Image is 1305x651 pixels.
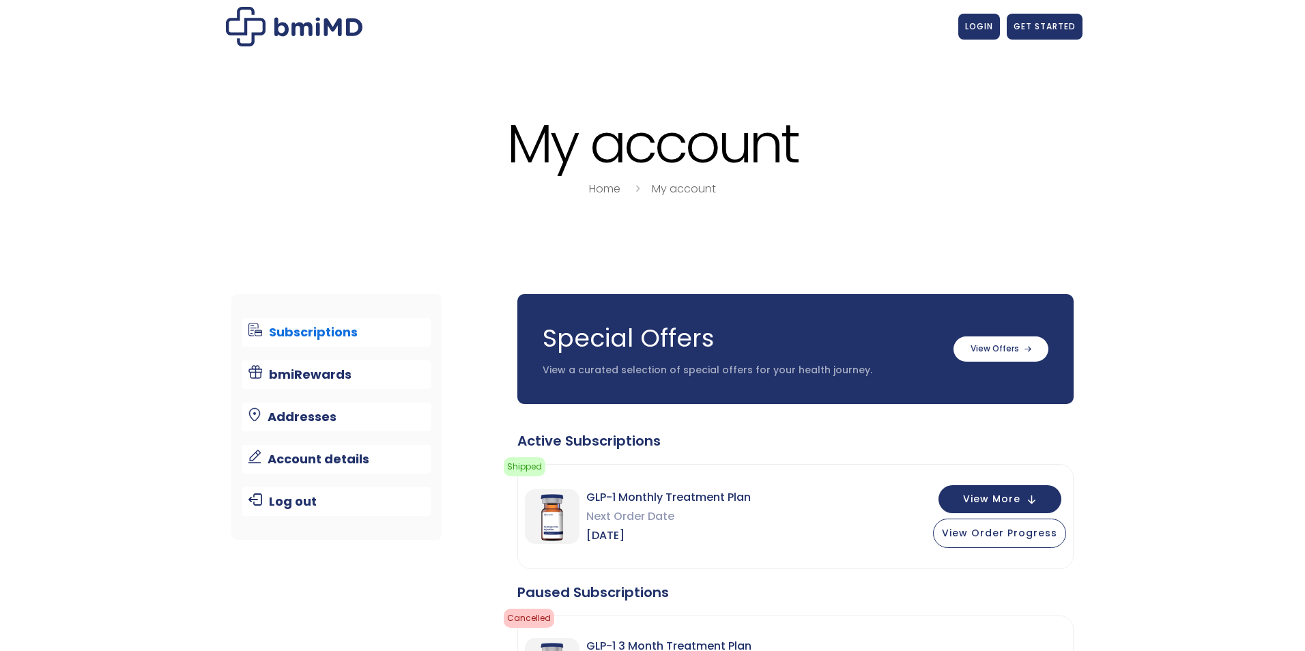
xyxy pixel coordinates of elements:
p: View a curated selection of special offers for your health journey. [543,364,940,377]
span: LOGIN [965,20,993,32]
a: Addresses [242,403,432,431]
a: Subscriptions [242,318,432,347]
a: Home [589,181,620,197]
h1: My account [223,115,1082,173]
a: Account details [242,445,432,474]
span: cancelled [504,609,554,628]
img: My account [226,7,362,46]
a: Log out [242,487,432,516]
button: View More [938,485,1061,513]
button: View Order Progress [933,519,1066,548]
h3: Special Offers [543,321,940,356]
span: View More [963,495,1020,504]
span: GLP-1 Monthly Treatment Plan [586,488,751,507]
span: GET STARTED [1014,20,1076,32]
span: View Order Progress [942,526,1057,540]
span: Shipped [504,457,545,476]
img: GLP-1 Monthly Treatment Plan [525,489,579,544]
a: GET STARTED [1007,14,1082,40]
a: LOGIN [958,14,1000,40]
nav: Account pages [231,294,442,540]
i: breadcrumbs separator [630,181,645,197]
div: Paused Subscriptions [517,583,1074,602]
a: bmiRewards [242,360,432,389]
div: Active Subscriptions [517,431,1074,450]
span: Next Order Date [586,507,751,526]
span: [DATE] [586,526,751,545]
a: My account [652,181,716,197]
